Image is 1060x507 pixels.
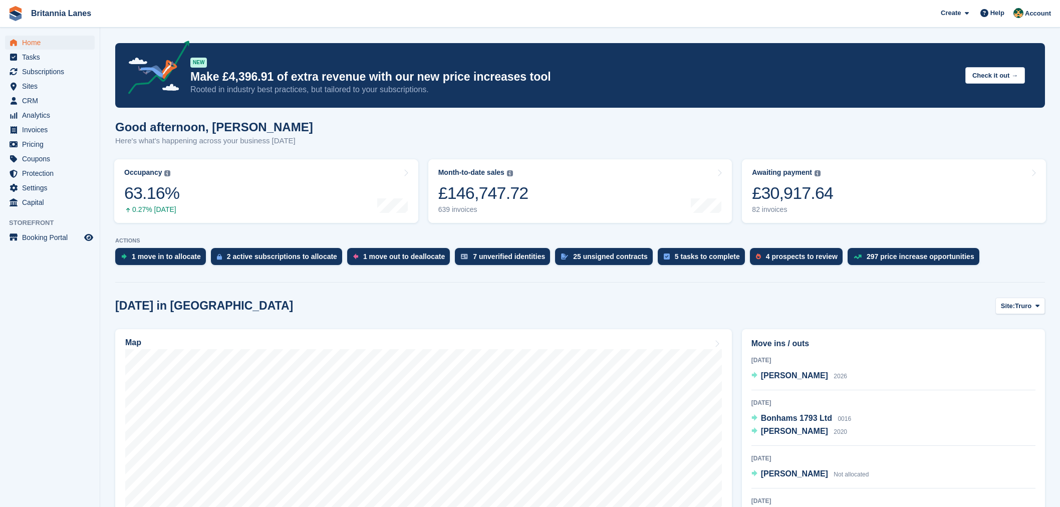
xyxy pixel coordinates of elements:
div: Month-to-date sales [438,168,504,177]
img: stora-icon-8386f47178a22dfd0bd8f6a31ec36ba5ce8667c1dd55bd0f319d3a0aa187defe.svg [8,6,23,21]
span: Truro [1015,301,1031,311]
a: 297 price increase opportunities [848,248,984,270]
a: Month-to-date sales £146,747.72 639 invoices [428,159,732,223]
h2: [DATE] in [GEOGRAPHIC_DATA] [115,299,293,313]
p: Rooted in industry best practices, but tailored to your subscriptions. [190,84,957,95]
div: 2 active subscriptions to allocate [227,252,337,261]
a: 5 tasks to complete [658,248,750,270]
a: menu [5,230,95,244]
img: prospect-51fa495bee0391a8d652442698ab0144808aea92771e9ea1ae160a38d050c398.svg [756,253,761,260]
a: Britannia Lanes [27,5,95,22]
div: 63.16% [124,183,179,203]
span: Bonhams 1793 Ltd [761,414,832,422]
div: 25 unsigned contracts [573,252,648,261]
a: 1 move out to deallocate [347,248,455,270]
img: icon-info-grey-7440780725fd019a000dd9b08b2336e03edf1995a4989e88bcd33f0948082b44.svg [164,170,170,176]
span: Protection [22,166,82,180]
a: menu [5,195,95,209]
a: menu [5,123,95,137]
p: Make £4,396.91 of extra revenue with our new price increases tool [190,70,957,84]
span: 2026 [834,373,847,380]
span: CRM [22,94,82,108]
span: Tasks [22,50,82,64]
div: 0.27% [DATE] [124,205,179,214]
div: 5 tasks to complete [675,252,740,261]
span: 2020 [834,428,847,435]
img: move_outs_to_deallocate_icon-f764333ba52eb49d3ac5e1228854f67142a1ed5810a6f6cc68b1a99e826820c5.svg [353,253,358,260]
div: NEW [190,58,207,68]
a: 4 prospects to review [750,248,848,270]
span: Capital [22,195,82,209]
span: Home [22,36,82,50]
a: 7 unverified identities [455,248,555,270]
a: Bonhams 1793 Ltd 0016 [751,412,851,425]
span: Account [1025,9,1051,19]
span: [PERSON_NAME] [761,469,828,478]
a: [PERSON_NAME] 2020 [751,425,847,438]
a: 2 active subscriptions to allocate [211,248,347,270]
a: menu [5,181,95,195]
span: Sites [22,79,82,93]
span: Booking Portal [22,230,82,244]
a: [PERSON_NAME] Not allocated [751,468,869,481]
div: 82 invoices [752,205,833,214]
a: 25 unsigned contracts [555,248,658,270]
span: Help [990,8,1004,18]
a: menu [5,50,95,64]
img: icon-info-grey-7440780725fd019a000dd9b08b2336e03edf1995a4989e88bcd33f0948082b44.svg [815,170,821,176]
button: Check it out → [965,67,1025,84]
img: icon-info-grey-7440780725fd019a000dd9b08b2336e03edf1995a4989e88bcd33f0948082b44.svg [507,170,513,176]
a: menu [5,79,95,93]
span: [PERSON_NAME] [761,371,828,380]
h2: Move ins / outs [751,338,1035,350]
span: Site: [1001,301,1015,311]
div: 1 move in to allocate [132,252,201,261]
a: Occupancy 63.16% 0.27% [DATE] [114,159,418,223]
h1: Good afternoon, [PERSON_NAME] [115,120,313,134]
a: menu [5,166,95,180]
a: Awaiting payment £30,917.64 82 invoices [742,159,1046,223]
a: menu [5,36,95,50]
span: Analytics [22,108,82,122]
a: Preview store [83,231,95,243]
span: Storefront [9,218,100,228]
a: 1 move in to allocate [115,248,211,270]
div: 4 prospects to review [766,252,838,261]
span: Subscriptions [22,65,82,79]
img: task-75834270c22a3079a89374b754ae025e5fb1db73e45f91037f5363f120a921f8.svg [664,253,670,260]
img: contract_signature_icon-13c848040528278c33f63329250d36e43548de30e8caae1d1a13099fd9432cc5.svg [561,253,568,260]
span: Create [941,8,961,18]
span: Not allocated [834,471,869,478]
a: menu [5,152,95,166]
div: Awaiting payment [752,168,812,177]
img: Nathan Kellow [1013,8,1023,18]
div: £146,747.72 [438,183,528,203]
button: Site: Truro [995,298,1045,314]
a: [PERSON_NAME] 2026 [751,370,847,383]
div: [DATE] [751,454,1035,463]
h2: Map [125,338,141,347]
div: 639 invoices [438,205,528,214]
div: 7 unverified identities [473,252,545,261]
img: price-adjustments-announcement-icon-8257ccfd72463d97f412b2fc003d46551f7dbcb40ab6d574587a9cd5c0d94... [120,41,190,98]
div: [DATE] [751,496,1035,505]
div: [DATE] [751,398,1035,407]
div: 297 price increase opportunities [867,252,974,261]
img: verify_identity-adf6edd0f0f0b5bbfe63781bf79b02c33cf7c696d77639b501bdc392416b5a36.svg [461,253,468,260]
span: 0016 [838,415,851,422]
a: menu [5,94,95,108]
div: Occupancy [124,168,162,177]
span: [PERSON_NAME] [761,427,828,435]
span: Invoices [22,123,82,137]
div: £30,917.64 [752,183,833,203]
a: menu [5,65,95,79]
img: price_increase_opportunities-93ffe204e8149a01c8c9dc8f82e8f89637d9d84a8eef4429ea346261dce0b2c0.svg [854,255,862,259]
span: Pricing [22,137,82,151]
p: ACTIONS [115,237,1045,244]
a: menu [5,137,95,151]
img: move_ins_to_allocate_icon-fdf77a2bb77ea45bf5b3d319d69a93e2d87916cf1d5bf7949dd705db3b84f3ca.svg [121,253,127,260]
span: Settings [22,181,82,195]
div: 1 move out to deallocate [363,252,445,261]
div: [DATE] [751,356,1035,365]
img: active_subscription_to_allocate_icon-d502201f5373d7db506a760aba3b589e785aa758c864c3986d89f69b8ff3... [217,253,222,260]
